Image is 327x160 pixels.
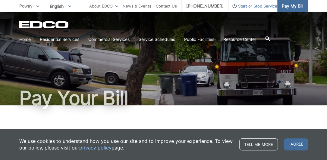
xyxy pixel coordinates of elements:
[19,21,69,28] a: EDCD logo. Return to the homepage.
[282,3,303,9] span: Pay My Bill
[19,3,33,8] span: Poway
[79,144,112,151] a: privacy policy
[156,3,177,9] a: Contact Us
[45,1,76,11] span: English
[223,36,256,43] a: Resource Center
[184,36,214,43] a: Public Facilities
[19,138,233,151] p: We use cookies to understand how you use our site and to improve your experience. To view our pol...
[88,36,130,43] a: Commercial Services
[89,3,118,9] a: About EDCO
[123,3,151,9] a: News & Events
[284,138,308,150] span: I agree
[19,36,31,43] a: Home
[19,88,308,108] h1: Pay Your Bill
[239,138,278,150] a: Tell me more
[40,36,79,43] a: Residential Services
[139,36,175,43] a: Service Schedules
